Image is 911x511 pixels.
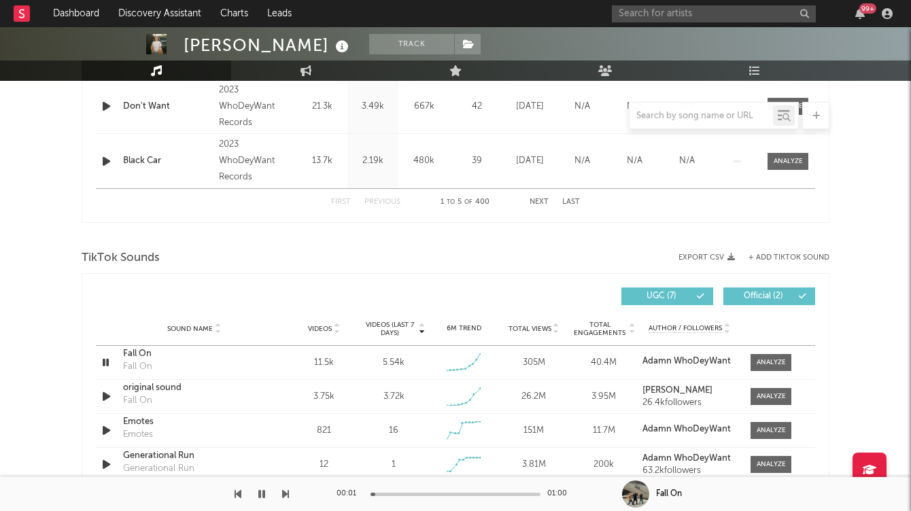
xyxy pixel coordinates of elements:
div: 26.2M [502,390,566,404]
input: Search for artists [612,5,816,22]
span: of [464,199,472,205]
a: Adamn WhoDeyWant [642,454,737,463]
div: 16 [389,424,398,438]
div: N/A [560,154,605,168]
div: N/A [664,100,710,113]
div: Fall On [656,488,682,500]
div: 11.5k [292,356,356,370]
div: 6M Trend [432,323,496,334]
div: 1 5 400 [428,194,502,211]
div: 11.7M [572,424,636,438]
strong: Adamn WhoDeyWant [642,425,731,434]
button: Track [369,34,454,54]
div: 5.54k [383,356,405,370]
div: 00:01 [337,486,364,502]
div: [DATE] [507,154,553,168]
button: + Add TikTok Sound [749,254,829,262]
div: 39 [453,154,500,168]
a: [PERSON_NAME] [642,386,737,395]
div: Fall On [123,360,152,374]
span: Total Engagements [572,321,628,337]
span: TikTok Sounds [82,250,160,266]
div: 3.75k [292,390,356,404]
button: Last [562,198,580,206]
strong: [PERSON_NAME] [642,386,712,395]
a: Don't Want [123,100,212,113]
div: Emotes [123,428,153,442]
div: 99 + [859,3,876,14]
span: Total Views [509,325,551,333]
a: Adamn WhoDeyWant [642,425,737,434]
div: 42 [453,100,500,113]
strong: Adamn WhoDeyWant [642,454,731,463]
div: 1 [392,458,396,472]
button: + Add TikTok Sound [735,254,829,262]
span: Videos (last 7 days) [362,321,417,337]
span: Author / Followers [649,324,722,333]
a: Fall On [123,347,265,361]
div: 13.7k [300,154,344,168]
div: 01:00 [547,486,574,502]
div: 2.19k [351,154,395,168]
div: 200k [572,458,636,472]
div: 821 [292,424,356,438]
div: 63.2k followers [642,466,737,476]
span: Sound Name [167,325,213,333]
input: Search by song name or URL [630,111,773,122]
div: 3.81M [502,458,566,472]
button: UGC(7) [621,287,713,305]
button: Export CSV [678,253,735,262]
div: 2023 WhoDeyWant Records [219,137,293,186]
button: Previous [364,198,400,206]
button: Next [530,198,549,206]
div: N/A [560,100,605,113]
div: N/A [612,100,657,113]
div: N/A [612,154,657,168]
div: 3.72k [383,390,405,404]
div: [DATE] [507,100,553,113]
div: 2023 WhoDeyWant Records [219,82,293,131]
div: 12 [292,458,356,472]
div: 151M [502,424,566,438]
button: First [331,198,351,206]
button: Official(2) [723,287,815,305]
button: 99+ [855,8,865,19]
a: Generational Run [123,449,265,463]
div: 667k [402,100,446,113]
span: UGC ( 7 ) [630,292,693,300]
div: 305M [502,356,566,370]
div: Generational Run [123,462,194,476]
div: 3.95M [572,390,636,404]
span: Official ( 2 ) [732,292,795,300]
span: to [447,199,455,205]
div: N/A [664,154,710,168]
div: 40.4M [572,356,636,370]
div: 480k [402,154,446,168]
span: Videos [308,325,332,333]
a: Emotes [123,415,265,429]
a: original sound [123,381,265,395]
a: Adamn WhoDeyWant [642,357,737,366]
div: 21.3k [300,100,344,113]
div: [PERSON_NAME] [184,34,352,56]
div: Fall On [123,394,152,408]
div: 26.4k followers [642,398,737,408]
strong: Adamn WhoDeyWant [642,357,731,366]
a: Black Car [123,154,212,168]
div: 3.49k [351,100,395,113]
